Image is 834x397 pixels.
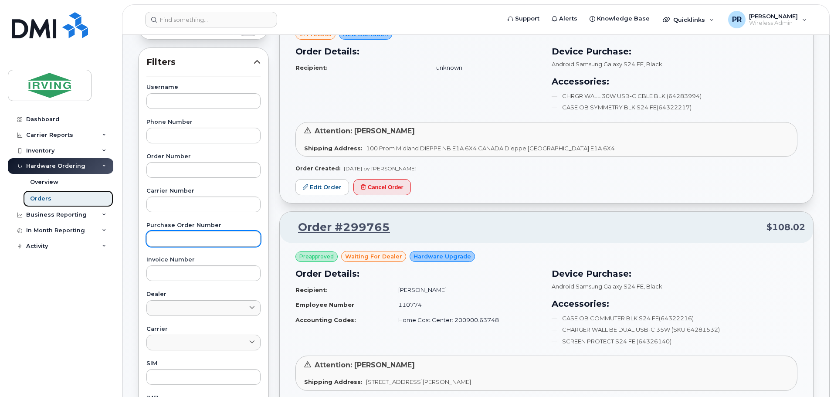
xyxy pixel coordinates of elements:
span: Support [515,14,539,23]
span: Attention: [PERSON_NAME] [315,361,415,369]
span: Attention: [PERSON_NAME] [315,127,415,135]
span: $108.02 [766,221,805,234]
li: CASE OB SYMMETRY BLK S24 FE(64322217) [552,103,797,112]
strong: Order Created: [295,165,340,172]
td: 110774 [390,297,541,312]
h3: Accessories: [552,297,797,310]
span: waiting for dealer [345,252,402,261]
div: Quicklinks [657,11,720,28]
label: Phone Number [146,119,261,125]
strong: Accounting Codes: [295,316,356,323]
label: Carrier Number [146,188,261,194]
button: Cancel Order [353,179,411,195]
span: Preapproved [299,253,334,261]
li: CHRGR WALL 30W USB-C CBLE BLK (64283994) [552,92,797,100]
h3: Accessories: [552,75,797,88]
strong: Employee Number [295,301,354,308]
a: Support [502,10,546,27]
td: unknown [428,60,541,75]
label: Order Number [146,154,261,159]
span: PR [732,14,742,25]
strong: Shipping Address: [304,145,363,152]
span: [DATE] by [PERSON_NAME] [344,165,417,172]
a: Knowledge Base [583,10,656,27]
h3: Order Details: [295,267,541,280]
strong: Recipient: [295,286,328,293]
a: Alerts [546,10,583,27]
li: SCREEN PROTECT S24 FE (64326140) [552,337,797,346]
input: Find something... [145,12,277,27]
h3: Device Purchase: [552,45,797,58]
label: Purchase Order Number [146,223,261,228]
span: , Black [644,283,662,290]
span: Quicklinks [673,16,705,23]
label: Carrier [146,326,261,332]
span: Alerts [559,14,577,23]
label: Invoice Number [146,257,261,263]
span: Knowledge Base [597,14,650,23]
strong: Recipient: [295,64,328,71]
strong: Shipping Address: [304,378,363,385]
label: Dealer [146,292,261,297]
span: Android Samsung Galaxy S24 FE [552,61,644,68]
label: Username [146,85,261,90]
td: [PERSON_NAME] [390,282,541,298]
span: [PERSON_NAME] [749,13,798,20]
li: CASE OB COMMUTER BLK S24 FE(64322216) [552,314,797,322]
span: Hardware Upgrade [414,252,471,261]
span: Filters [146,56,254,68]
span: [STREET_ADDRESS][PERSON_NAME] [366,378,471,385]
label: SIM [146,361,261,366]
span: , Black [644,61,662,68]
li: CHARGER WALL BE DUAL USB-C 35W (SKU 64281532) [552,326,797,334]
div: Poirier, Robert [722,11,813,28]
span: Wireless Admin [749,20,798,27]
span: Android Samsung Galaxy S24 FE [552,283,644,290]
h3: Order Details: [295,45,541,58]
td: Home Cost Center: 200900.63748 [390,312,541,328]
span: 100 Prom Midland DIEPPE NB E1A 6X4 CANADA Dieppe [GEOGRAPHIC_DATA] E1A 6X4 [366,145,615,152]
h3: Device Purchase: [552,267,797,280]
a: Order #299765 [288,220,390,235]
a: Edit Order [295,179,349,195]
